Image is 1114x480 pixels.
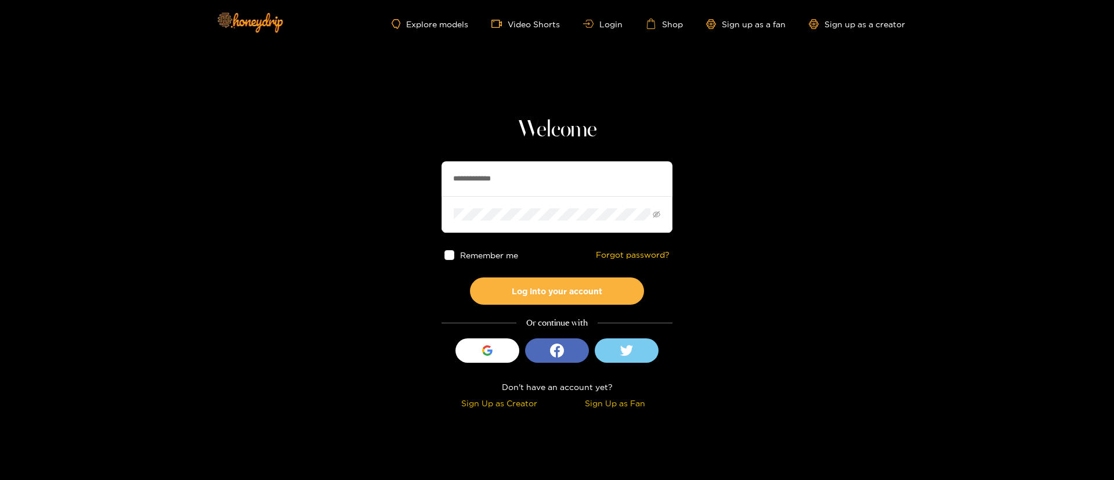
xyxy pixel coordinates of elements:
[653,211,660,218] span: eye-invisible
[442,116,672,144] h1: Welcome
[392,19,468,29] a: Explore models
[809,19,905,29] a: Sign up as a creator
[646,19,683,29] a: Shop
[460,251,518,259] span: Remember me
[442,316,672,330] div: Or continue with
[470,277,644,305] button: Log into your account
[444,396,554,410] div: Sign Up as Creator
[596,250,670,260] a: Forgot password?
[491,19,508,29] span: video-camera
[442,380,672,394] div: Don't have an account yet?
[706,19,786,29] a: Sign up as a fan
[583,20,623,28] a: Login
[560,396,670,410] div: Sign Up as Fan
[491,19,560,29] a: Video Shorts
